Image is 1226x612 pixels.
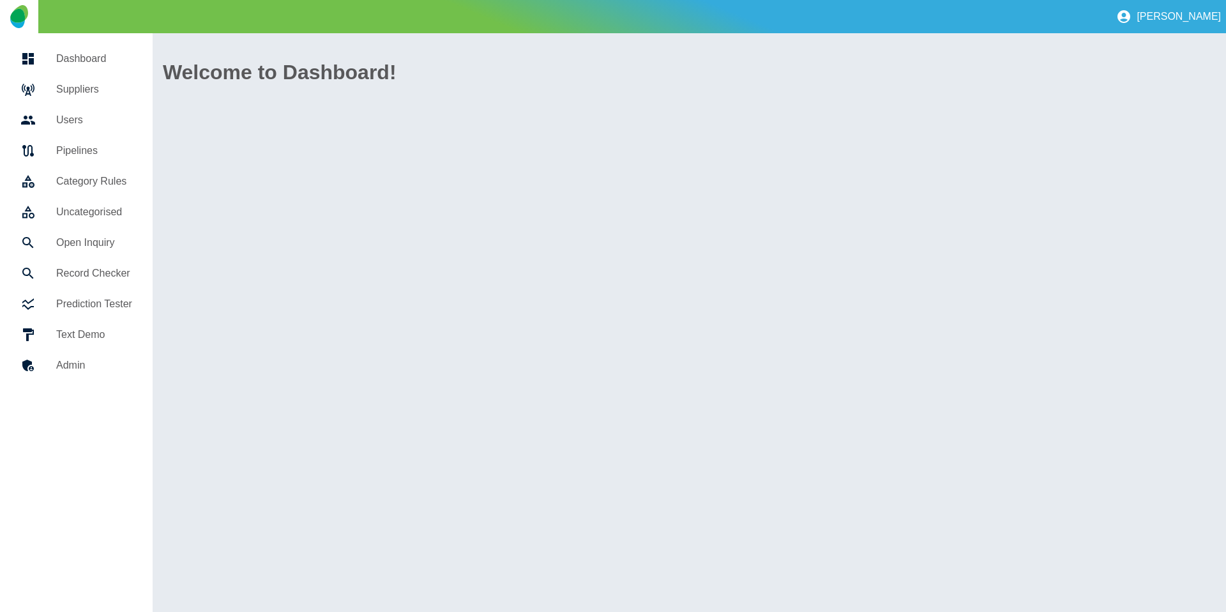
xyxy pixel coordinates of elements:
[10,319,142,350] a: Text Demo
[10,289,142,319] a: Prediction Tester
[1111,4,1226,29] button: [PERSON_NAME]
[56,296,132,312] h5: Prediction Tester
[56,235,132,250] h5: Open Inquiry
[56,327,132,342] h5: Text Demo
[56,112,132,128] h5: Users
[56,358,132,373] h5: Admin
[56,266,132,281] h5: Record Checker
[56,51,132,66] h5: Dashboard
[56,204,132,220] h5: Uncategorised
[10,166,142,197] a: Category Rules
[10,43,142,74] a: Dashboard
[10,258,142,289] a: Record Checker
[10,197,142,227] a: Uncategorised
[10,74,142,105] a: Suppliers
[10,5,27,28] img: Logo
[163,57,1216,88] h1: Welcome to Dashboard!
[10,135,142,166] a: Pipelines
[56,143,132,158] h5: Pipelines
[10,105,142,135] a: Users
[56,82,132,97] h5: Suppliers
[1137,11,1221,22] p: [PERSON_NAME]
[56,174,132,189] h5: Category Rules
[10,350,142,381] a: Admin
[10,227,142,258] a: Open Inquiry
